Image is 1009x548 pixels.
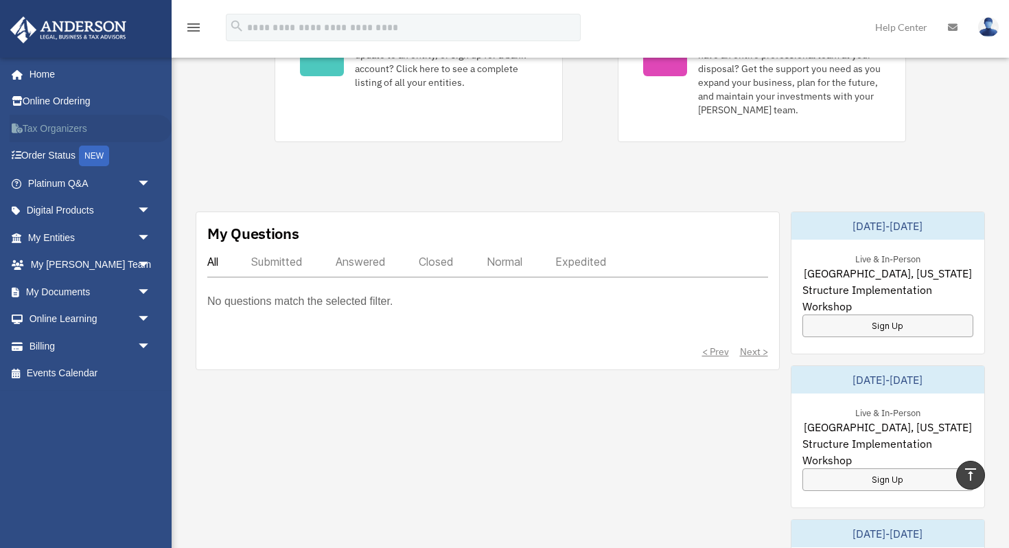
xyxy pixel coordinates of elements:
a: Sign Up [802,468,974,491]
div: [DATE]-[DATE] [791,366,985,393]
span: arrow_drop_down [137,306,165,334]
span: arrow_drop_down [137,251,165,279]
span: Structure Implementation Workshop [802,435,974,468]
div: [DATE]-[DATE] [791,520,985,547]
div: Live & In-Person [844,251,931,265]
span: [GEOGRAPHIC_DATA], [US_STATE] [804,419,972,435]
div: Answered [336,255,386,269]
a: Online Ordering [10,88,172,115]
div: Looking for an EIN, want to make an update to an entity, or sign up for a bank account? Click her... [355,34,537,89]
a: My Documentsarrow_drop_down [10,278,172,306]
a: vertical_align_top [956,461,985,490]
a: menu [185,24,202,36]
img: Anderson Advisors Platinum Portal [6,16,130,43]
p: No questions match the selected filter. [207,292,393,311]
div: All [207,255,218,269]
span: [GEOGRAPHIC_DATA], [US_STATE] [804,265,972,282]
a: My Entitiesarrow_drop_down [10,224,172,251]
div: Submitted [251,255,303,269]
div: Did you know, as a Platinum Member, you have an entire professional team at your disposal? Get th... [698,34,881,117]
div: Live & In-Person [844,404,931,419]
img: User Pic [978,17,999,37]
span: Structure Implementation Workshop [802,282,974,315]
span: arrow_drop_down [137,332,165,361]
a: Online Learningarrow_drop_down [10,306,172,333]
i: menu [185,19,202,36]
a: Billingarrow_drop_down [10,332,172,360]
div: Normal [487,255,522,269]
span: arrow_drop_down [137,278,165,306]
div: Expedited [555,255,607,269]
span: arrow_drop_down [137,197,165,225]
a: Tax Organizers [10,115,172,142]
i: search [229,19,244,34]
div: NEW [79,146,109,166]
a: Digital Productsarrow_drop_down [10,197,172,225]
a: Events Calendar [10,360,172,387]
span: arrow_drop_down [137,170,165,198]
i: vertical_align_top [962,466,979,483]
a: Platinum Q&Aarrow_drop_down [10,170,172,197]
div: [DATE]-[DATE] [791,212,985,240]
a: My [PERSON_NAME] Teamarrow_drop_down [10,251,172,279]
span: arrow_drop_down [137,224,165,252]
a: Sign Up [802,315,974,337]
div: My Questions [207,223,299,244]
a: Home [10,60,165,88]
div: Closed [419,255,454,269]
a: Order StatusNEW [10,142,172,170]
